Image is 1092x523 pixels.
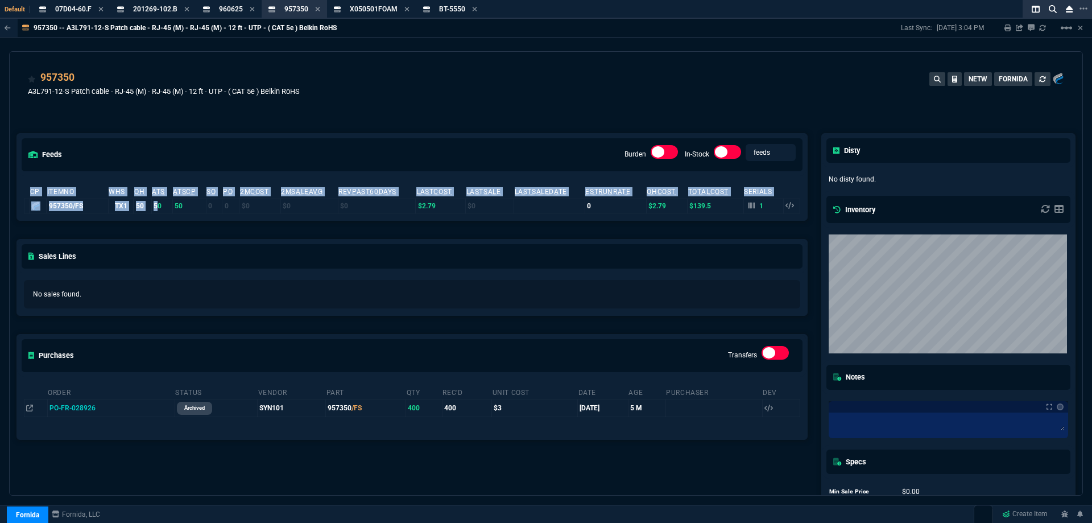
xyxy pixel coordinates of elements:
[49,404,96,412] span: PO-FR-028926
[28,86,300,97] p: A3L791-12-S Patch cable - RJ-45 (M) - RJ-45 (M) - 12 ft - UTP - ( CAT 5e ) Belkin RoHS
[326,400,406,417] td: 957350
[280,199,338,213] td: $0
[326,384,406,400] th: Part
[406,400,442,417] td: 400
[338,199,416,213] td: $0
[833,456,866,467] h5: Specs
[1079,3,1087,14] nx-icon: Open New Tab
[628,400,665,417] td: 5 M
[585,188,630,196] abbr: Total sales within a 30 day window based on last time there was inventory
[578,400,628,417] td: [DATE]
[172,199,206,213] td: 50
[152,188,165,196] abbr: Total units in inventory => minus on SO => plus on PO
[759,201,764,211] p: 1
[515,188,567,196] abbr: The date of the last SO Inv price. No time limit. (ignore zeros)
[284,5,308,13] span: 957350
[151,199,172,213] td: 50
[492,384,578,400] th: Unit Cost
[28,251,76,262] h5: Sales Lines
[28,70,36,86] div: Add to Watchlist
[762,346,789,364] div: Transfers
[492,400,578,417] td: $3
[175,384,257,400] th: Status
[47,183,108,199] th: ItemNo
[239,199,280,213] td: $0
[219,5,243,13] span: 960625
[466,199,514,213] td: $0
[1061,2,1077,16] nx-icon: Close Workbench
[685,150,709,158] label: In-Stock
[134,188,144,196] abbr: Total units in inventory.
[258,400,326,417] td: SYN101
[833,372,865,382] h5: Notes
[994,72,1032,86] button: FORNIDA
[108,183,134,199] th: WHS
[902,488,920,496] span: 0
[829,174,1069,184] p: No disty found.
[416,188,452,196] abbr: The last purchase cost from PO Order
[442,400,491,417] td: 400
[206,188,216,196] abbr: Total units on open Sales Orders
[688,199,743,213] td: $139.5
[73,202,83,210] span: /FS
[5,24,11,32] nx-icon: Back to Table
[240,188,269,196] abbr: Avg cost of all PO invoices for 2 months
[651,145,678,163] div: Burden
[28,350,74,361] h5: Purchases
[315,5,320,14] nx-icon: Close Tab
[998,506,1052,523] a: Create Item
[728,351,757,359] label: Transfers
[1027,2,1044,16] nx-icon: Split Panels
[55,5,92,13] span: 07D04-60.F
[964,72,992,86] button: NETW
[281,188,322,196] abbr: Avg Sale from SO invoices for 2 months
[466,188,501,196] abbr: The last SO Inv price. No time limit. (ignore zeros)
[1060,21,1073,35] mat-icon: Example home icon
[351,404,362,412] span: /FS
[743,183,783,199] th: Serials
[30,183,47,199] th: cp
[184,403,205,413] p: archived
[33,289,791,299] p: No sales found.
[937,23,984,32] p: [DATE] 3:04 PM
[624,150,646,158] label: Burden
[222,199,239,213] td: 0
[5,6,30,13] span: Default
[173,188,196,196] abbr: ATS with all companies combined
[665,384,762,400] th: Purchaser
[98,5,104,14] nx-icon: Close Tab
[26,404,33,412] nx-icon: Open In Opposite Panel
[206,199,222,213] td: 0
[439,5,465,13] span: BT-5550
[762,384,800,400] th: Dev
[1044,2,1061,16] nx-icon: Search
[442,384,491,400] th: Rec'd
[184,5,189,14] nx-icon: Close Tab
[688,188,729,196] abbr: Total Cost of Units on Hand
[628,384,665,400] th: Age
[1078,23,1083,32] a: Hide Workbench
[350,5,398,13] span: X050501FOAM
[416,199,466,213] td: $2.79
[28,149,62,160] h5: feeds
[134,199,151,213] td: 50
[48,509,104,520] a: msbcCompanyName
[406,384,442,400] th: Qty
[714,145,741,163] div: In-Stock
[585,199,646,213] td: 0
[647,188,676,196] abbr: Avg Cost of Inventory on-hand
[829,485,963,498] tr: undefined
[901,23,937,32] p: Last Sync:
[34,23,337,32] p: 957350 -- A3L791-12-S Patch cable - RJ-45 (M) - RJ-45 (M) - 12 ft - UTP - ( CAT 5e ) Belkin RoHS
[833,145,860,156] h5: Disty
[223,188,233,196] abbr: Total units on open Purchase Orders
[258,384,326,400] th: Vendor
[404,5,409,14] nx-icon: Close Tab
[47,384,175,400] th: Order
[472,5,477,14] nx-icon: Close Tab
[40,70,75,85] a: 957350
[833,204,875,215] h5: Inventory
[338,188,396,196] abbr: Total revenue past 60 days
[646,199,687,213] td: $2.79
